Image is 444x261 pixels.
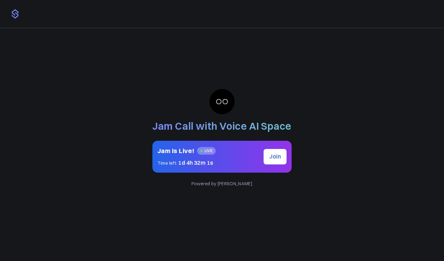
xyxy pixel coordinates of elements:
[157,160,178,166] span: Time left:
[197,147,216,155] span: LIVE
[152,119,292,133] h2: Jam Call with Voice AI Space
[152,180,292,187] p: Powered by [PERSON_NAME]
[10,9,20,19] img: logo.png
[178,159,213,166] span: 1d 4h 32m 1s
[209,89,235,114] img: 9mhdfgk8p09k1q6k3czsv07kq9ew
[269,153,281,160] span: Join
[157,146,195,156] h2: Jam is Live!
[264,149,287,164] button: Join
